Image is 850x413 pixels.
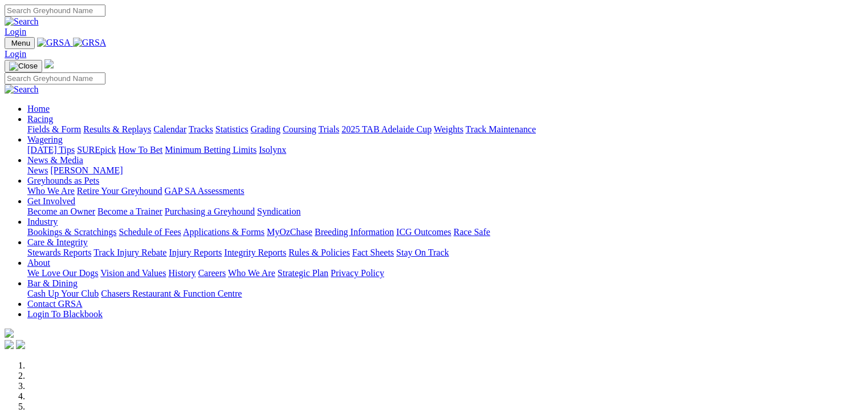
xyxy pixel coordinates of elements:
a: Bar & Dining [27,278,78,288]
a: Rules & Policies [288,248,350,257]
a: Injury Reports [169,248,222,257]
div: Racing [27,124,845,135]
a: News [27,165,48,175]
a: Contact GRSA [27,299,82,309]
a: Isolynx [259,145,286,155]
img: twitter.svg [16,340,25,349]
img: Search [5,17,39,27]
a: Care & Integrity [27,237,88,247]
img: Search [5,84,39,95]
img: GRSA [73,38,107,48]
a: Privacy Policy [331,268,384,278]
a: Fields & Form [27,124,81,134]
a: Become an Owner [27,206,95,216]
a: Race Safe [453,227,490,237]
a: Login [5,49,26,59]
a: History [168,268,196,278]
a: Track Maintenance [466,124,536,134]
a: Breeding Information [315,227,394,237]
button: Toggle navigation [5,37,35,49]
a: About [27,258,50,268]
a: Wagering [27,135,63,144]
a: Home [27,104,50,114]
img: logo-grsa-white.png [5,329,14,338]
a: Vision and Values [100,268,166,278]
a: We Love Our Dogs [27,268,98,278]
div: Care & Integrity [27,248,845,258]
a: Industry [27,217,58,226]
img: GRSA [37,38,71,48]
a: Grading [251,124,280,134]
a: Careers [198,268,226,278]
a: Who We Are [228,268,275,278]
a: Chasers Restaurant & Function Centre [101,289,242,298]
a: Stewards Reports [27,248,91,257]
a: Statistics [215,124,249,134]
a: [DATE] Tips [27,145,75,155]
a: ICG Outcomes [396,227,451,237]
a: Cash Up Your Club [27,289,99,298]
div: Wagering [27,145,845,155]
a: Trials [318,124,339,134]
a: Calendar [153,124,186,134]
a: Become a Trainer [97,206,162,216]
a: Purchasing a Greyhound [165,206,255,216]
a: Tracks [189,124,213,134]
div: About [27,268,845,278]
div: News & Media [27,165,845,176]
a: How To Bet [119,145,163,155]
div: Greyhounds as Pets [27,186,845,196]
div: Bar & Dining [27,289,845,299]
a: Track Injury Rebate [93,248,166,257]
img: logo-grsa-white.png [44,59,54,68]
a: Applications & Forms [183,227,265,237]
a: Syndication [257,206,300,216]
a: Results & Replays [83,124,151,134]
input: Search [5,5,105,17]
a: Weights [434,124,463,134]
input: Search [5,72,105,84]
a: [PERSON_NAME] [50,165,123,175]
a: Retire Your Greyhound [77,186,162,196]
a: SUREpick [77,145,116,155]
a: Login [5,27,26,37]
a: Integrity Reports [224,248,286,257]
img: facebook.svg [5,340,14,349]
button: Toggle navigation [5,60,42,72]
a: GAP SA Assessments [165,186,245,196]
a: Schedule of Fees [119,227,181,237]
a: Fact Sheets [352,248,394,257]
a: MyOzChase [267,227,312,237]
div: Industry [27,227,845,237]
a: Greyhounds as Pets [27,176,99,185]
div: Get Involved [27,206,845,217]
a: Get Involved [27,196,75,206]
a: Strategic Plan [278,268,328,278]
a: 2025 TAB Adelaide Cup [341,124,432,134]
a: Stay On Track [396,248,449,257]
span: Menu [11,39,30,47]
a: Racing [27,114,53,124]
a: Coursing [283,124,316,134]
a: Bookings & Scratchings [27,227,116,237]
a: Who We Are [27,186,75,196]
a: Login To Blackbook [27,309,103,319]
img: Close [9,62,38,71]
a: Minimum Betting Limits [165,145,257,155]
a: News & Media [27,155,83,165]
